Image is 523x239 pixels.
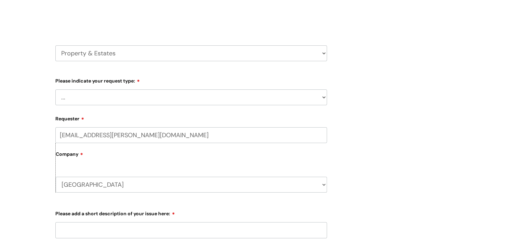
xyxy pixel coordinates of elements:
[55,10,327,23] h2: Select issue type
[55,208,327,217] label: Please add a short description of your issue here:
[55,113,327,122] label: Requester
[55,127,327,143] input: Email
[56,149,327,164] label: Company
[55,76,327,84] label: Please indicate your request type:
